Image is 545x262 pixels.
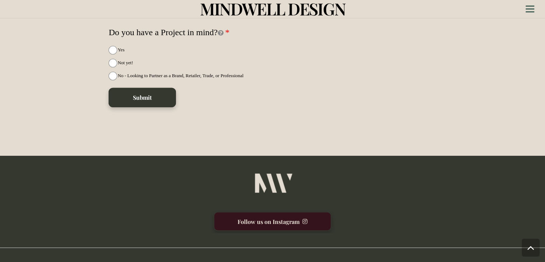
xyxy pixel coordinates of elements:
a: Follow us on Instagram [214,212,331,231]
a: Back to top [522,239,540,257]
button: Submit [109,88,176,107]
span: No - Looking to Partner as a Brand, Retailer, Trade, or Professional [118,73,243,78]
span: Yes [118,47,124,52]
label: Do you have a Project in mind? [109,23,229,42]
span: Not yet! [118,60,133,65]
input: Not yet! [109,59,117,67]
input: No - Looking to Partner as a Brand, Retailer, Trade, or Professional [109,72,117,80]
input: Yes [109,46,117,55]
